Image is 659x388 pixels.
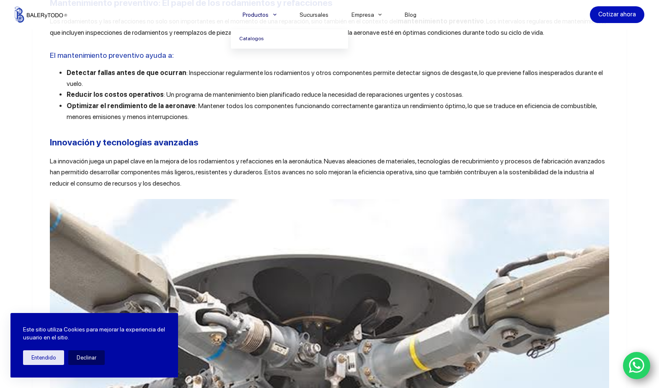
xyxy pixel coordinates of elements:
a: WhatsApp [623,352,651,380]
p: Este sitio utiliza Cookies para mejorar la experiencia del usuario en el sitio. [23,326,165,342]
span: . Los intervalos regulares de mantenimiento, que incluyen inspecciones de rodamientos y reemplazo... [50,17,605,36]
span: : Un programa de mantenimiento bien planificado reduce la necesidad de reparaciones urgentes y co... [164,91,463,98]
a: Catalogos [231,29,348,49]
b: Reducir los costos operativos [67,91,164,98]
span: El mantenimiento preventivo ayuda a: [50,51,174,59]
a: Cotizar ahora [590,6,644,23]
span: La innovación juega un papel clave en la mejora de los rodamientos y refacciones en la aeronáutic... [50,157,605,187]
span: : Inspeccionar regularmente los rodamientos y otros componentes permite detectar signos de desgas... [67,69,603,88]
span: : Mantener todos los componentes funcionando correctamente garantiza un rendimiento óptimo, lo qu... [67,102,597,121]
button: Declinar [68,350,105,365]
b: Innovación y tecnologías avanzadas [50,137,199,147]
img: Balerytodo [15,7,67,23]
b: Optimizar el rendimiento de la aeronave [67,102,196,110]
button: Entendido [23,350,64,365]
b: Detectar fallas antes de que ocurran [67,69,186,77]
